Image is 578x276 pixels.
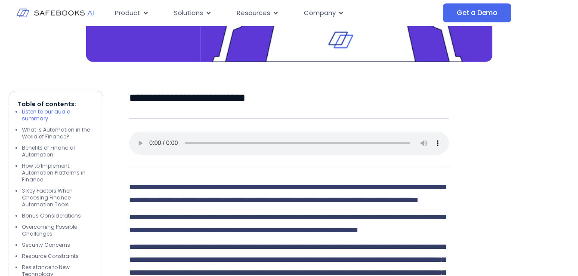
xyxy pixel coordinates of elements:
[174,8,203,18] span: Solutions
[22,108,94,122] li: Listen to our audio summary
[22,242,94,248] li: Security Concerns
[22,224,94,237] li: Overcoming Possible Challenges
[22,126,94,140] li: What Is Automation in the World of Finance?
[457,9,498,17] span: Get a Demo
[108,5,443,21] nav: Menu
[18,100,94,108] p: Table of contents:
[22,163,94,183] li: How to Implement Automation Platforms in Finance
[22,253,94,260] li: Resource Constraints
[108,5,443,21] div: Menu Toggle
[22,187,94,208] li: 3 Key Factors When Choosing Finance Automation Tools
[443,3,511,22] a: Get a Demo
[237,8,270,18] span: Resources
[115,8,140,18] span: Product
[22,212,94,219] li: Bonus Considerations
[304,8,336,18] span: Company
[22,144,94,158] li: Benefits of Financial Automation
